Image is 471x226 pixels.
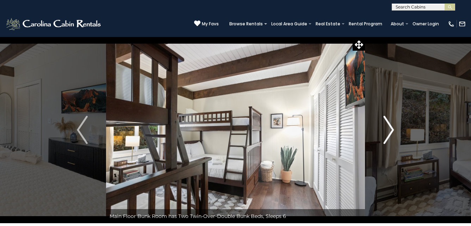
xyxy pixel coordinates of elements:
button: Next [365,37,412,223]
a: Rental Program [345,19,386,29]
img: phone-regular-white.png [448,20,455,27]
img: mail-regular-white.png [459,20,466,27]
a: Owner Login [409,19,442,29]
img: arrow [383,116,394,144]
img: White-1-2.png [5,17,103,31]
button: Previous [58,37,106,223]
a: About [387,19,408,29]
span: My Favs [202,21,219,27]
a: Real Estate [312,19,344,29]
div: Main Floor Bunk Room has Two Twin-Over-Double Bunk Beds, Sleeps 6 [106,209,365,223]
a: Local Area Guide [268,19,311,29]
a: Browse Rentals [226,19,266,29]
a: My Favs [194,20,219,27]
img: arrow [77,116,87,144]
